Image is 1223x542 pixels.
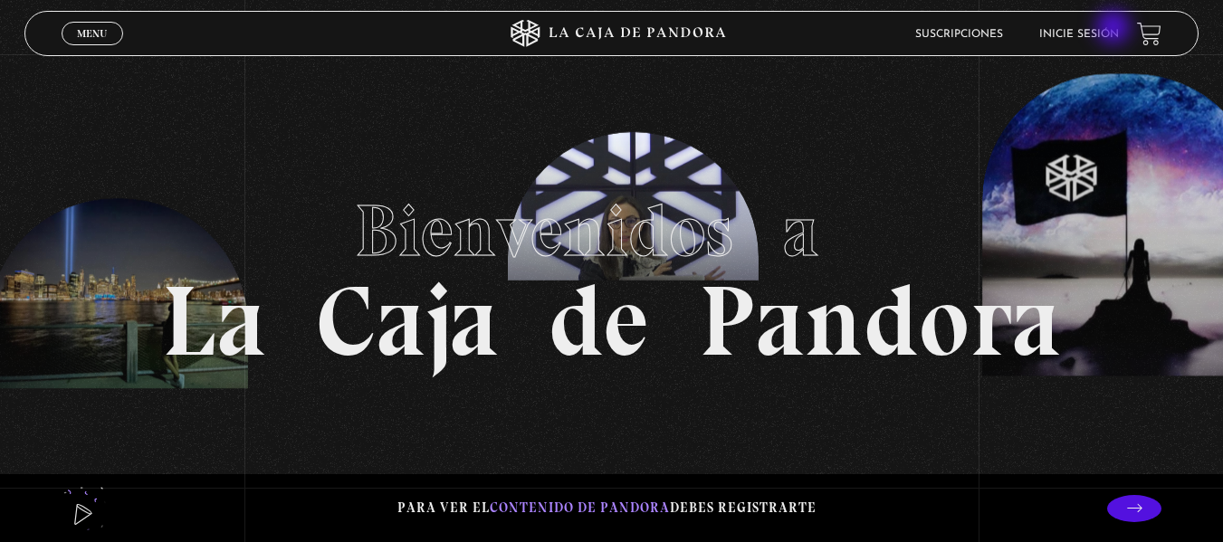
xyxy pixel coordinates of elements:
a: Suscripciones [915,29,1003,40]
p: Para ver el debes registrarte [397,496,817,520]
a: Inicie sesión [1039,29,1119,40]
a: View your shopping cart [1137,21,1161,45]
span: Cerrar [71,43,113,56]
span: Bienvenidos a [355,187,869,274]
span: contenido de Pandora [490,499,670,516]
h1: La Caja de Pandora [162,172,1061,371]
span: Menu [77,28,107,39]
